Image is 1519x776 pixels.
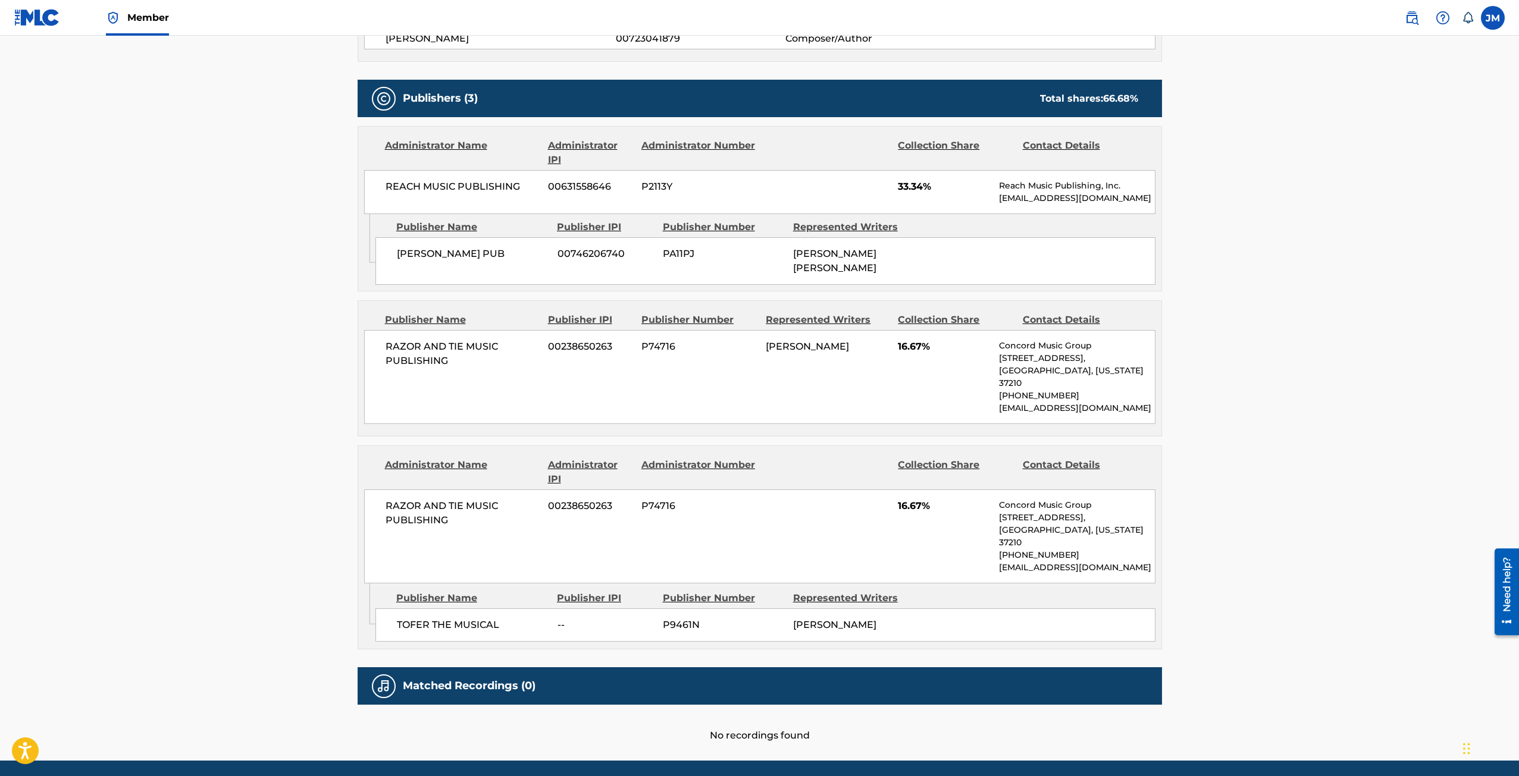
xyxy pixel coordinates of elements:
p: Concord Music Group [999,340,1154,352]
span: RAZOR AND TIE MUSIC PUBLISHING [386,499,540,527]
img: MLC Logo [14,9,60,26]
div: Publisher Name [396,220,548,234]
p: [EMAIL_ADDRESS][DOMAIN_NAME] [999,561,1154,574]
div: Contact Details [1023,313,1138,327]
div: Contact Details [1023,139,1138,167]
span: P2113Y [641,180,757,194]
div: Publisher IPI [557,220,654,234]
p: Reach Music Publishing, Inc. [999,180,1154,192]
p: [EMAIL_ADDRESS][DOMAIN_NAME] [999,402,1154,414]
div: Administrator IPI [548,458,632,486]
h5: Matched Recordings (0) [403,679,535,693]
div: User Menu [1481,6,1505,30]
iframe: Chat Widget [1460,719,1519,776]
div: Publisher Number [663,220,784,234]
span: 66.68 % [1103,93,1138,104]
div: Contact Details [1023,458,1138,486]
span: RAZOR AND TIE MUSIC PUBLISHING [386,340,540,368]
span: Composer/Author [785,32,939,46]
div: Collection Share [898,313,1013,327]
span: 00723041879 [616,32,785,46]
span: [PERSON_NAME] [PERSON_NAME] [793,248,876,274]
div: Publisher Number [641,313,757,327]
span: PA11PJ [663,247,784,261]
div: Collection Share [898,139,1013,167]
span: 00631558646 [548,180,632,194]
p: [GEOGRAPHIC_DATA], [US_STATE] 37210 [999,365,1154,389]
span: TOFER THE MUSICAL [397,618,549,632]
span: [PERSON_NAME] PUB [397,247,549,261]
span: 00238650263 [548,499,632,513]
span: 16.67% [898,340,990,354]
div: Publisher Number [663,591,784,605]
div: Help [1431,6,1455,30]
p: [PHONE_NUMBER] [999,389,1154,402]
span: 33.34% [898,180,990,194]
div: Administrator Name [385,458,539,486]
div: No recordings found [358,705,1162,743]
div: Notifications [1462,12,1474,24]
p: [PHONE_NUMBER] [999,549,1154,561]
iframe: Resource Center [1486,544,1519,640]
p: [GEOGRAPHIC_DATA], [US_STATE] 37210 [999,524,1154,549]
div: Publisher Name [396,591,548,605]
span: 00238650263 [548,340,632,354]
div: Administrator Number [641,458,757,486]
div: Represented Writers [766,313,889,327]
img: Top Rightsholder [106,11,120,25]
div: Administrator Name [385,139,539,167]
span: 00746206740 [558,247,654,261]
p: [STREET_ADDRESS], [999,352,1154,365]
a: Public Search [1400,6,1424,30]
span: 16.67% [898,499,990,513]
h5: Publishers (3) [403,92,478,105]
span: REACH MUSIC PUBLISHING [386,180,540,194]
p: [EMAIL_ADDRESS][DOMAIN_NAME] [999,192,1154,205]
span: Member [127,11,169,24]
span: [PERSON_NAME] [766,341,849,352]
span: [PERSON_NAME] [386,32,616,46]
div: Represented Writers [793,591,914,605]
img: help [1436,11,1450,25]
span: -- [558,618,654,632]
div: Represented Writers [793,220,914,234]
p: [STREET_ADDRESS], [999,511,1154,524]
p: Concord Music Group [999,499,1154,511]
span: P9461N [663,618,784,632]
div: Administrator Number [641,139,757,167]
div: Publisher IPI [557,591,654,605]
div: Publisher Name [385,313,539,327]
div: Administrator IPI [548,139,632,167]
div: Drag [1463,731,1470,766]
span: [PERSON_NAME] [793,619,876,630]
img: search [1405,11,1419,25]
img: Matched Recordings [377,679,391,693]
div: Total shares: [1040,92,1138,106]
span: P74716 [641,499,757,513]
div: Collection Share [898,458,1013,486]
div: Publisher IPI [548,313,632,327]
img: Publishers [377,92,391,106]
span: P74716 [641,340,757,354]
